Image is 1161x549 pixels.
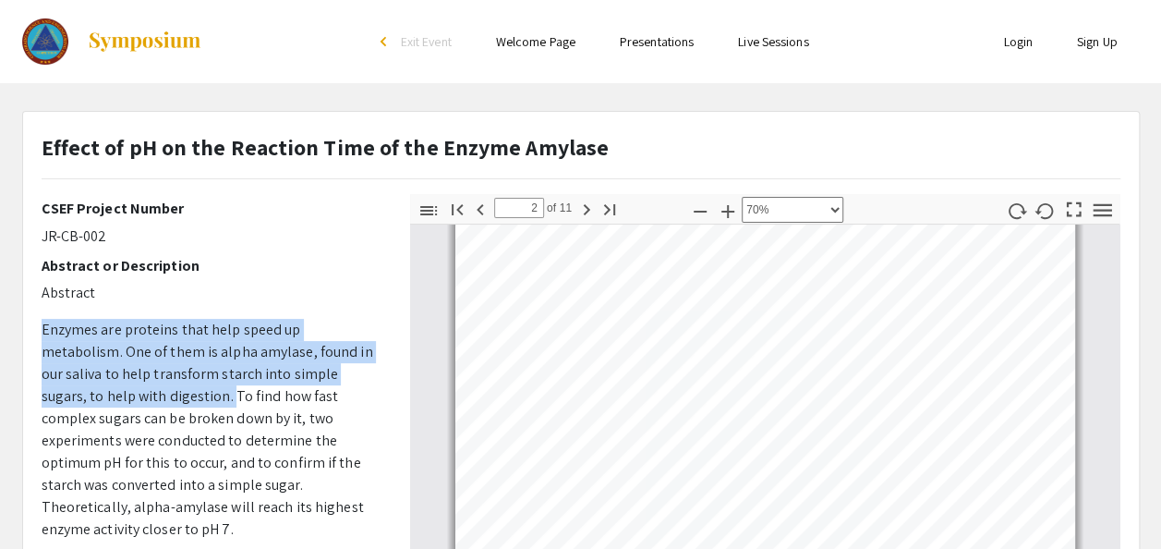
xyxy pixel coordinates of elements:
a: Live Sessions [738,33,808,50]
button: Switch to Presentation Mode [1058,194,1089,221]
strong: Effect of pH on the Reaction Time of the Enzyme Amylase [42,132,610,162]
h2: Abstract or Description [42,257,382,274]
a: Sign Up [1077,33,1118,50]
button: Rotate Clockwise [1000,197,1032,224]
iframe: Chat [14,466,79,535]
a: Welcome Page [496,33,575,50]
p: Abstract [42,282,382,304]
select: Zoom [742,197,843,223]
img: Symposium by ForagerOne [87,30,202,53]
a: Login [1003,33,1033,50]
button: Previous Page [465,195,496,222]
button: Go to Last Page [594,195,625,222]
button: Next Page [571,195,602,222]
img: The Colorado Science & Engineering Fair [22,18,69,65]
button: Tools [1086,197,1118,224]
h2: CSEF Project Number [42,200,382,217]
button: Go to First Page [441,195,473,222]
button: Zoom Out [684,197,716,224]
p: Enzymes are proteins that help speed up metabolism. One of them is alpha amylase, found in our sa... [42,319,382,541]
a: The Colorado Science & Engineering Fair [22,18,203,65]
input: Page [494,198,544,218]
p: JR-CB-002 [42,226,382,248]
button: Rotate Counterclockwise [1029,197,1060,224]
button: Toggle Sidebar [413,197,444,224]
button: Zoom In [712,197,744,224]
span: Exit Event [401,33,452,50]
span: of 11 [544,198,573,218]
div: arrow_back_ios [381,36,392,47]
a: Presentations [620,33,694,50]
